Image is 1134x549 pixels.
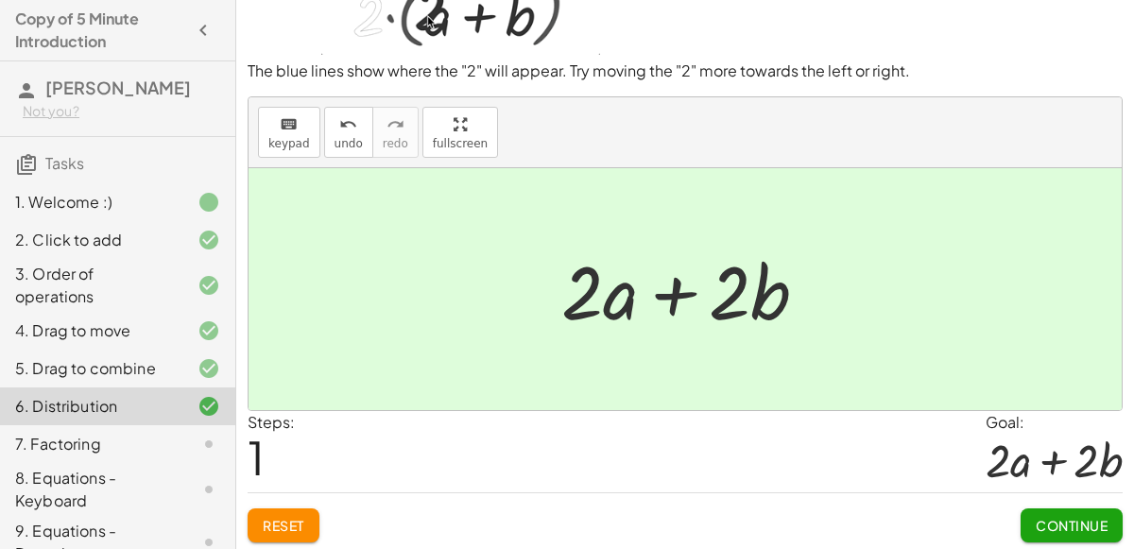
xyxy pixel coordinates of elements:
[198,274,220,297] i: Task finished and correct.
[15,467,167,512] div: 8. Equations - Keyboard
[258,107,320,158] button: keyboardkeypad
[23,102,220,121] div: Not you?
[248,428,265,486] span: 1
[198,319,220,342] i: Task finished and correct.
[15,319,167,342] div: 4. Drag to move
[15,357,167,380] div: 5. Drag to combine
[268,137,310,150] span: keypad
[280,113,298,136] i: keyboard
[422,107,498,158] button: fullscreen
[198,433,220,455] i: Task not started.
[1036,517,1108,534] span: Continue
[248,412,295,432] label: Steps:
[335,137,363,150] span: undo
[433,137,488,150] span: fullscreen
[372,107,419,158] button: redoredo
[387,113,404,136] i: redo
[15,8,186,53] h4: Copy of 5 Minute Introduction
[15,229,167,251] div: 2. Click to add
[339,113,357,136] i: undo
[248,60,1123,82] p: The blue lines show where the "2" will appear. Try moving the "2" more towards the left or right.
[15,395,167,418] div: 6. Distribution
[15,263,167,308] div: 3. Order of operations
[198,191,220,214] i: Task finished.
[263,517,304,534] span: Reset
[248,508,319,542] button: Reset
[198,478,220,501] i: Task not started.
[198,395,220,418] i: Task finished and correct.
[198,357,220,380] i: Task finished and correct.
[15,191,167,214] div: 1. Welcome :)
[324,107,373,158] button: undoundo
[986,411,1123,434] div: Goal:
[1021,508,1123,542] button: Continue
[45,153,84,173] span: Tasks
[45,77,191,98] span: [PERSON_NAME]
[383,137,408,150] span: redo
[198,229,220,251] i: Task finished and correct.
[15,433,167,455] div: 7. Factoring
